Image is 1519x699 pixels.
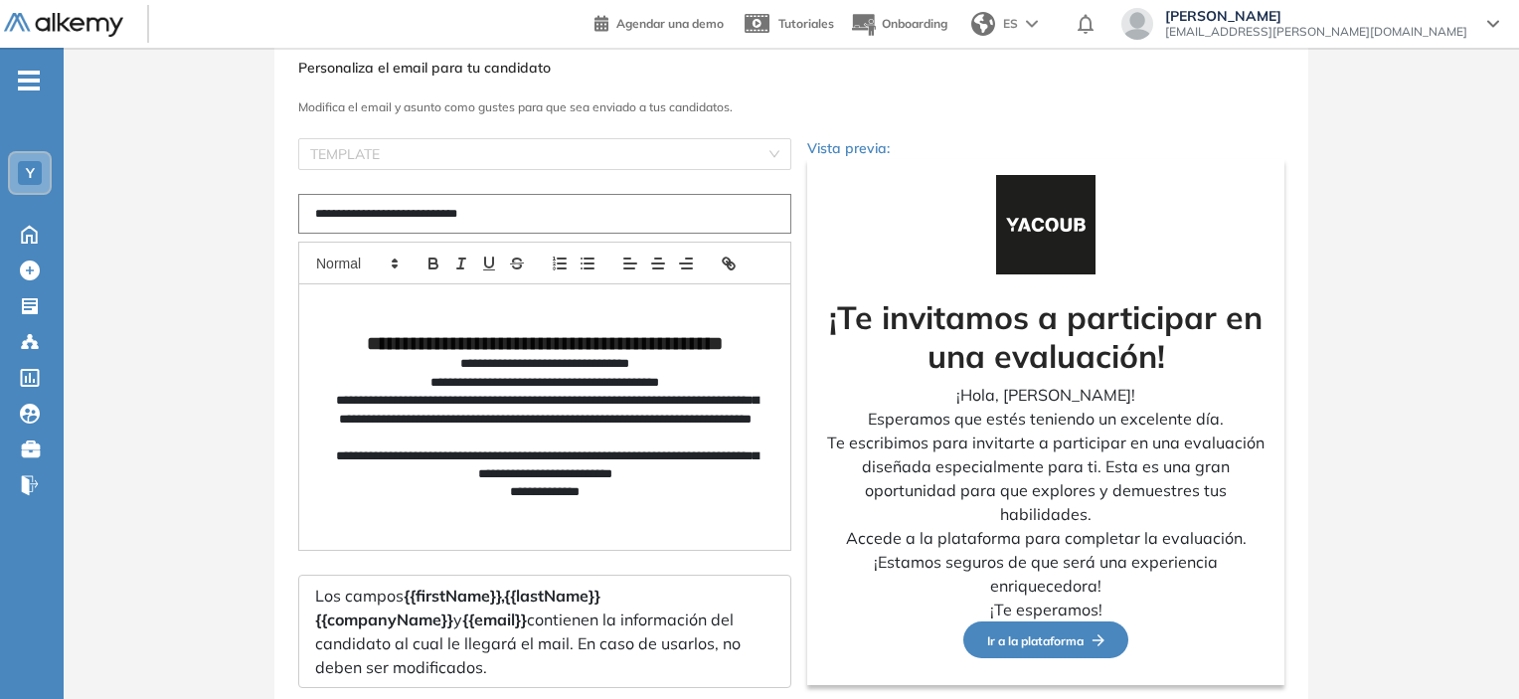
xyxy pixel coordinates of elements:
span: {{lastName}} [504,586,600,606]
i: - [18,79,40,83]
span: Onboarding [882,16,947,31]
span: ES [1003,15,1018,33]
button: Ir a la plataformaFlecha [963,621,1128,658]
img: Flecha [1084,634,1104,646]
p: ¡Hola, [PERSON_NAME]! [823,383,1268,407]
p: Vista previa: [807,138,1284,159]
span: Tutoriales [778,16,834,31]
p: Te escribimos para invitarte a participar en una evaluación diseñada especialmente para ti. Esta ... [823,431,1268,526]
p: ¡Te esperamos! [823,598,1268,621]
p: Accede a la plataforma para completar la evaluación. ¡Estamos seguros de que será una experiencia... [823,526,1268,598]
span: {{companyName}} [315,610,453,629]
img: Logo [4,13,123,38]
span: Ir a la plataforma [987,633,1104,648]
button: Onboarding [850,3,947,46]
span: Agendar una demo [616,16,724,31]
a: Agendar una demo [594,10,724,34]
span: [PERSON_NAME] [1165,8,1467,24]
h3: Personaliza el email para tu candidato [298,60,1284,77]
img: world [971,12,995,36]
img: Logo de la compañía [996,175,1096,274]
span: [EMAIL_ADDRESS][PERSON_NAME][DOMAIN_NAME] [1165,24,1467,40]
span: {{firstName}}, [404,586,504,606]
div: Los campos y contienen la información del candidato al cual le llegará el mail. En caso de usarlo... [298,575,791,688]
p: Esperamos que estés teniendo un excelente día. [823,407,1268,431]
strong: ¡Te invitamos a participar en una evaluación! [829,297,1263,375]
h3: Modifica el email y asunto como gustes para que sea enviado a tus candidatos. [298,100,1284,114]
img: arrow [1026,20,1038,28]
span: Y [26,165,35,181]
span: {{email}} [462,610,527,629]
